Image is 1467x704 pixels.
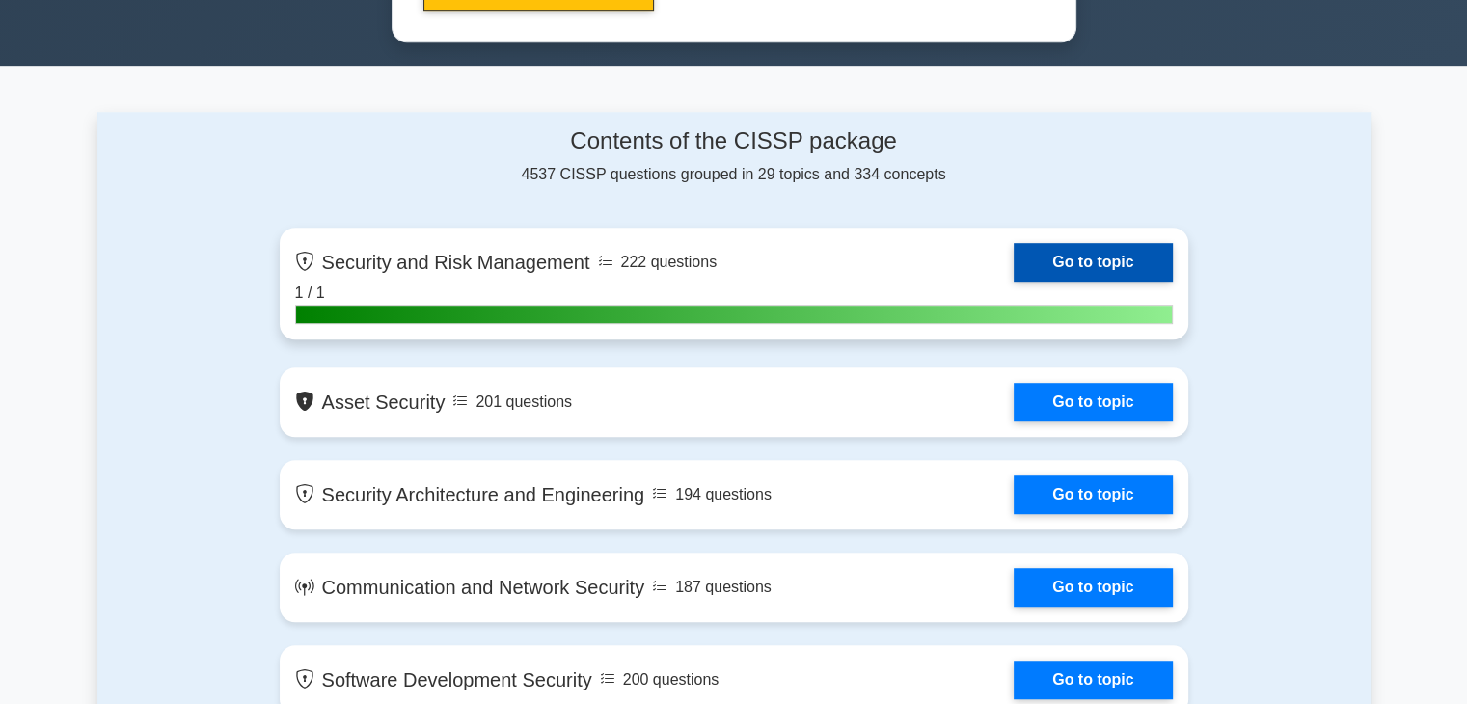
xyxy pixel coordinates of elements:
[1014,568,1172,607] a: Go to topic
[280,127,1188,155] h4: Contents of the CISSP package
[1014,383,1172,421] a: Go to topic
[1014,475,1172,514] a: Go to topic
[280,127,1188,186] div: 4537 CISSP questions grouped in 29 topics and 334 concepts
[1014,243,1172,282] a: Go to topic
[1014,661,1172,699] a: Go to topic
